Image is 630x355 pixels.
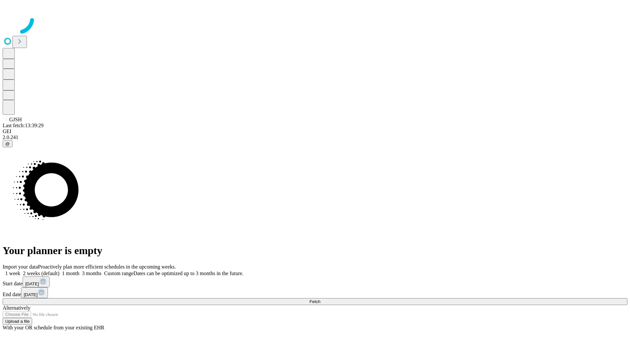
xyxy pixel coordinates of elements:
[5,141,10,146] span: @
[104,271,133,276] span: Custom range
[3,134,627,140] div: 2.0.241
[134,271,243,276] span: Dates can be optimized up to 3 months in the future.
[5,271,20,276] span: 1 week
[82,271,101,276] span: 3 months
[309,299,320,304] span: Fetch
[24,292,37,297] span: [DATE]
[3,305,30,311] span: Alternatively
[3,140,12,147] button: @
[3,298,627,305] button: Fetch
[3,318,32,325] button: Upload a file
[3,264,38,270] span: Import your data
[3,276,627,287] div: Start date
[62,271,79,276] span: 1 month
[23,276,50,287] button: [DATE]
[3,325,104,330] span: With your OR schedule from your existing EHR
[3,123,44,128] span: Last fetch: 13:39:29
[21,287,48,298] button: [DATE]
[3,287,627,298] div: End date
[9,117,22,122] span: GJSH
[38,264,176,270] span: Proactively plan more efficient schedules in the upcoming weeks.
[3,129,627,134] div: GEI
[25,281,39,286] span: [DATE]
[3,245,627,257] h1: Your planner is empty
[23,271,59,276] span: 2 weeks (default)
